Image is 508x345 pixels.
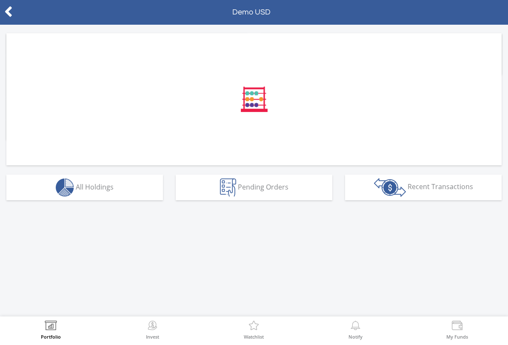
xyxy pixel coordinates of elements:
img: View Funds [451,321,464,333]
img: Invest Now [146,321,159,333]
span: Pending Orders [238,182,288,191]
label: Watchlist [244,334,264,339]
img: pending_instructions-wht.png [220,178,236,197]
label: Portfolio [41,334,61,339]
span: All Holdings [76,182,114,191]
img: View Portfolio [44,321,57,333]
img: transactions-zar-wht.png [374,178,406,197]
button: All Holdings [6,175,163,200]
img: View Notifications [349,321,362,333]
button: Recent Transactions [345,175,502,200]
button: Pending Orders [176,175,332,200]
a: Notify [348,321,362,339]
img: Watchlist [247,321,260,333]
a: My Funds [446,321,468,339]
span: Recent Transactions [408,182,473,191]
a: Invest [146,321,159,339]
a: Portfolio [41,321,61,339]
a: Watchlist [244,321,264,339]
img: holdings-wht.png [56,178,74,197]
label: My Funds [446,334,468,339]
label: Notify [348,334,362,339]
label: Invest [146,334,159,339]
